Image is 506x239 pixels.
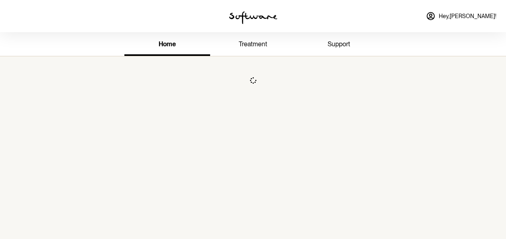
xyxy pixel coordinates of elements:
a: home [124,34,210,56]
span: home [159,40,176,48]
span: treatment [239,40,267,48]
a: support [296,34,382,56]
span: Hey, [PERSON_NAME] ! [439,13,496,20]
span: support [328,40,350,48]
img: software logo [229,11,277,24]
a: Hey,[PERSON_NAME]! [421,6,501,26]
a: treatment [210,34,296,56]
